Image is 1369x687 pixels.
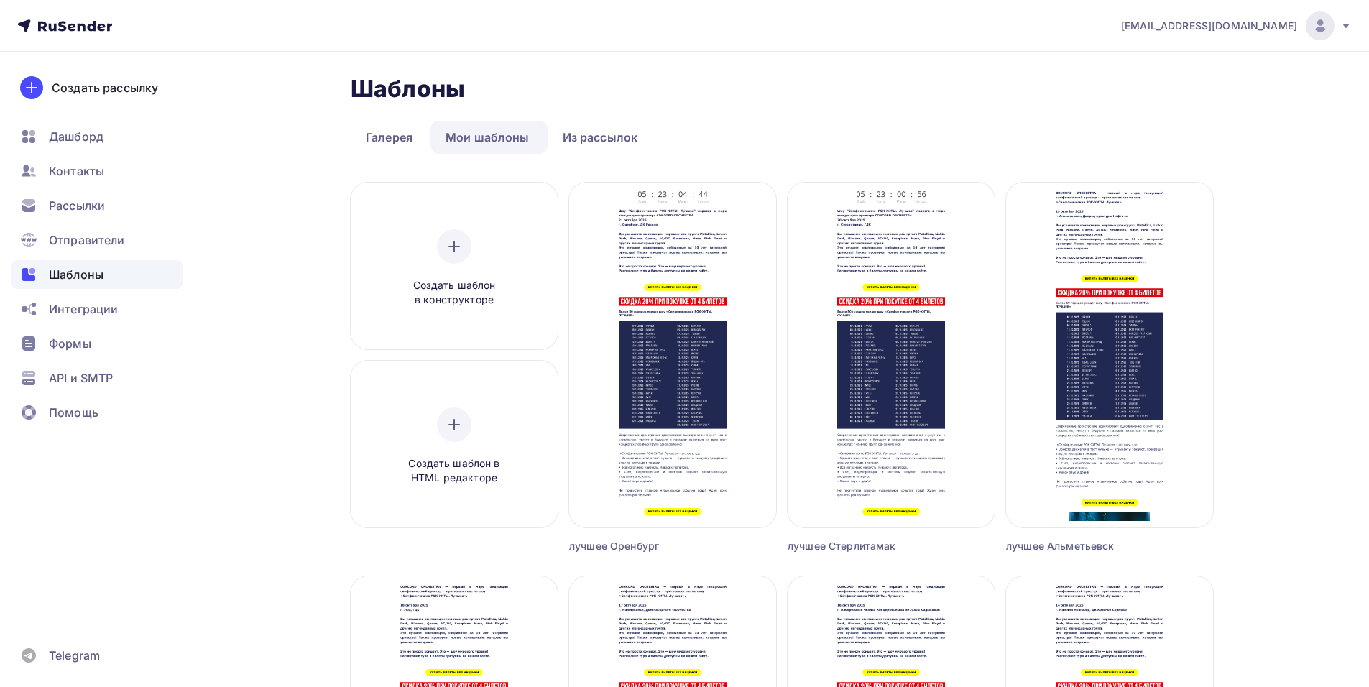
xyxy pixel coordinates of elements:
span: Шаблоны [49,266,103,283]
div: лучшее Стерлитамак [788,539,943,553]
div: Создать рассылку [52,79,158,96]
a: Формы [11,329,183,358]
span: Отправители [49,231,125,249]
a: Из рассылок [548,121,653,154]
a: Шаблоны [11,260,183,289]
a: Контакты [11,157,183,185]
span: Интеграции [49,300,118,318]
span: Дашборд [49,128,103,145]
a: Отправители [11,226,183,254]
a: Мои шаблоны [430,121,545,154]
h2: Шаблоны [351,75,465,103]
a: Рассылки [11,191,183,220]
a: Галерея [351,121,428,154]
span: Контакты [49,162,104,180]
span: Помощь [49,404,98,421]
a: [EMAIL_ADDRESS][DOMAIN_NAME] [1121,11,1352,40]
span: Создать шаблон в конструкторе [386,278,522,308]
div: лучшее Оренбург [569,539,724,553]
span: Telegram [49,647,100,664]
span: Формы [49,335,91,352]
span: API и SMTP [49,369,113,387]
span: Создать шаблон в HTML редакторе [386,456,522,486]
a: Дашборд [11,122,183,151]
span: Рассылки [49,197,105,214]
div: лучшее Альметьевск [1006,539,1161,553]
span: [EMAIL_ADDRESS][DOMAIN_NAME] [1121,19,1297,33]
